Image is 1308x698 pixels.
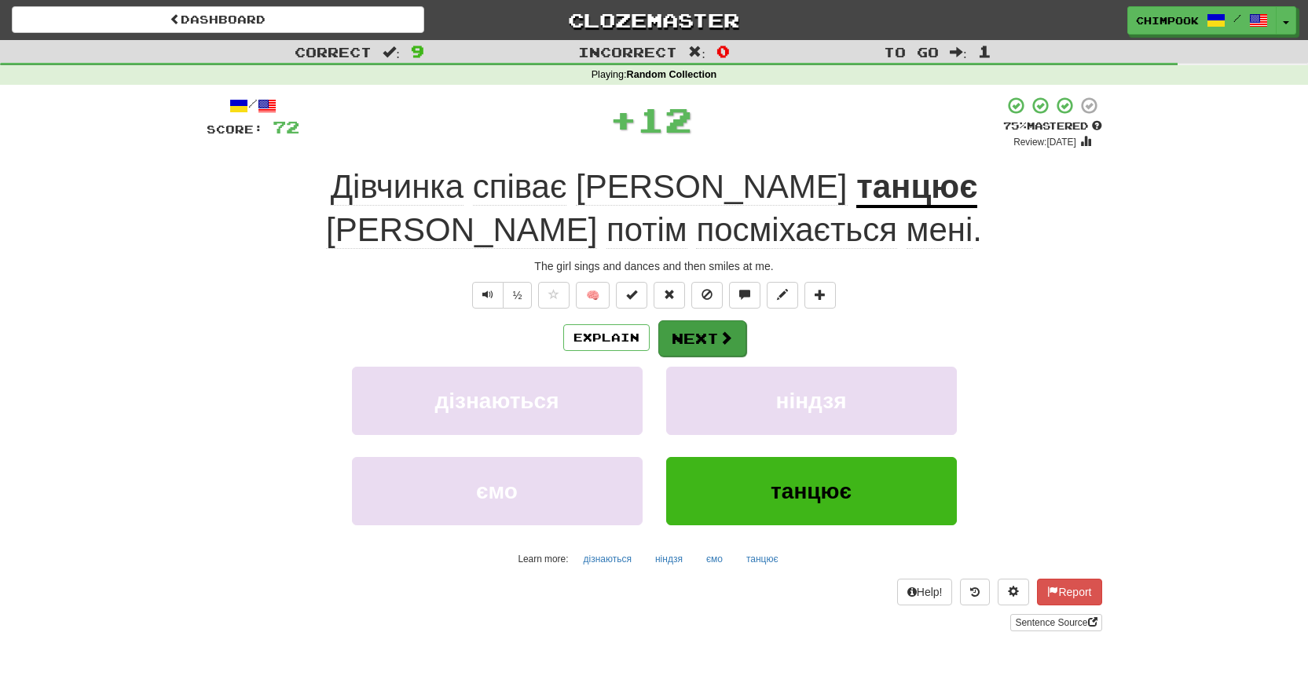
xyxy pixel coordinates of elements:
[960,579,990,605] button: Round history (alt+y)
[563,324,650,351] button: Explain
[472,282,504,309] button: Play sentence audio (ctl+space)
[207,258,1102,274] div: The girl sings and dances and then smiles at me.
[273,117,299,137] span: 72
[352,457,643,525] button: ємо
[616,282,647,309] button: Set this sentence to 100% Mastered (alt+m)
[576,168,847,206] span: [PERSON_NAME]
[804,282,836,309] button: Add to collection (alt+a)
[473,168,567,206] span: співає
[518,554,568,565] small: Learn more:
[538,282,570,309] button: Favorite sentence (alt+f)
[658,320,746,356] button: Next
[688,46,705,59] span: :
[295,44,372,60] span: Correct
[503,282,533,309] button: ½
[610,96,637,143] span: +
[1127,6,1277,35] a: chimpook /
[666,367,957,435] button: ніндзя
[698,547,731,571] button: ємо
[383,46,400,59] span: :
[469,282,533,309] div: Text-to-speech controls
[207,96,299,115] div: /
[1010,614,1101,631] a: Sentence Source
[884,44,939,60] span: To go
[576,282,610,309] button: 🧠
[771,479,852,503] span: танцює
[326,211,597,249] span: [PERSON_NAME]
[1003,119,1102,133] div: Mastered
[776,389,847,413] span: ніндзя
[331,168,463,206] span: Дівчинка
[448,6,860,34] a: Clozemaster
[411,42,424,60] span: 9
[326,211,982,249] span: .
[637,100,692,139] span: 12
[647,547,691,571] button: ніндзя
[654,282,685,309] button: Reset to 0% Mastered (alt+r)
[897,579,953,605] button: Help!
[606,211,687,249] span: потім
[767,282,798,309] button: Edit sentence (alt+d)
[434,389,559,413] span: дізнаються
[1037,579,1101,605] button: Report
[856,168,977,208] u: танцює
[696,211,897,249] span: посміхається
[716,42,730,60] span: 0
[352,367,643,435] button: дізнаються
[738,547,787,571] button: танцює
[1013,137,1076,148] small: Review: [DATE]
[666,457,957,525] button: танцює
[1233,13,1241,24] span: /
[1136,13,1199,27] span: chimpook
[978,42,991,60] span: 1
[12,6,424,33] a: Dashboard
[207,122,263,136] span: Score:
[575,547,640,571] button: дізнаються
[691,282,723,309] button: Ignore sentence (alt+i)
[907,211,973,249] span: мені
[1003,119,1027,132] span: 75 %
[729,282,760,309] button: Discuss sentence (alt+u)
[578,44,677,60] span: Incorrect
[950,46,967,59] span: :
[476,479,518,503] span: ємо
[627,69,717,80] strong: Random Collection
